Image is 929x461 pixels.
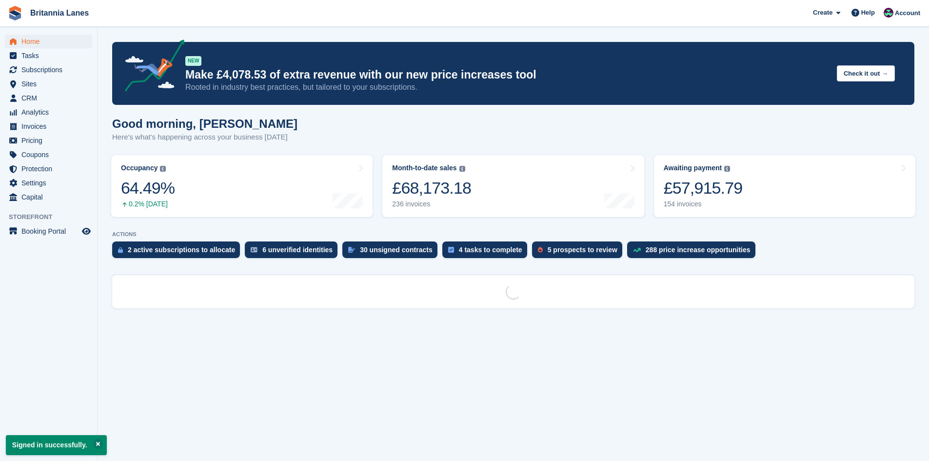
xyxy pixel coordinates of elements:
a: Awaiting payment £57,915.79 154 invoices [654,155,915,217]
a: menu [5,91,92,105]
img: active_subscription_to_allocate_icon-d502201f5373d7db506a760aba3b589e785aa758c864c3986d89f69b8ff3... [118,247,123,253]
img: stora-icon-8386f47178a22dfd0bd8f6a31ec36ba5ce8667c1dd55bd0f319d3a0aa187defe.svg [8,6,22,20]
span: Home [21,35,80,48]
span: Help [861,8,875,18]
img: Kirsty Miles [884,8,893,18]
div: £68,173.18 [392,178,471,198]
span: Protection [21,162,80,176]
div: 236 invoices [392,200,471,208]
div: 5 prospects to review [548,246,617,254]
button: Check it out → [837,65,895,81]
a: menu [5,105,92,119]
a: 6 unverified identities [245,241,342,263]
span: Booking Portal [21,224,80,238]
div: Occupancy [121,164,158,172]
div: NEW [185,56,201,66]
a: menu [5,176,92,190]
span: Subscriptions [21,63,80,77]
img: price-adjustments-announcement-icon-8257ccfd72463d97f412b2fc003d46551f7dbcb40ab6d574587a9cd5c0d94... [117,40,185,95]
p: Signed in successfully. [6,435,107,455]
img: icon-info-grey-7440780725fd019a000dd9b08b2336e03edf1995a4989e88bcd33f0948082b44.svg [459,166,465,172]
img: prospect-51fa495bee0391a8d652442698ab0144808aea92771e9ea1ae160a38d050c398.svg [538,247,543,253]
div: 4 tasks to complete [459,246,522,254]
a: 5 prospects to review [532,241,627,263]
div: 64.49% [121,178,175,198]
div: 0.2% [DATE] [121,200,175,208]
span: Invoices [21,120,80,133]
div: 6 unverified identities [262,246,333,254]
a: menu [5,63,92,77]
h1: Good morning, [PERSON_NAME] [112,117,297,130]
img: task-75834270c22a3079a89374b754ae025e5fb1db73e45f91037f5363f120a921f8.svg [448,247,454,253]
span: Sites [21,77,80,91]
a: menu [5,49,92,62]
a: menu [5,224,92,238]
a: menu [5,35,92,48]
span: Settings [21,176,80,190]
a: menu [5,77,92,91]
div: Awaiting payment [664,164,722,172]
img: price_increase_opportunities-93ffe204e8149a01c8c9dc8f82e8f89637d9d84a8eef4429ea346261dce0b2c0.svg [633,248,641,252]
a: 30 unsigned contracts [342,241,442,263]
img: verify_identity-adf6edd0f0f0b5bbfe63781bf79b02c33cf7c696d77639b501bdc392416b5a36.svg [251,247,257,253]
a: menu [5,190,92,204]
p: ACTIONS [112,231,914,238]
a: menu [5,162,92,176]
div: 2 active subscriptions to allocate [128,246,235,254]
span: Storefront [9,212,97,222]
span: Capital [21,190,80,204]
a: menu [5,120,92,133]
img: icon-info-grey-7440780725fd019a000dd9b08b2336e03edf1995a4989e88bcd33f0948082b44.svg [724,166,730,172]
a: 288 price increase opportunities [627,241,760,263]
img: contract_signature_icon-13c848040528278c33f63329250d36e43548de30e8caae1d1a13099fd9432cc5.svg [348,247,355,253]
span: Account [895,8,920,18]
span: Analytics [21,105,80,119]
span: Create [813,8,832,18]
div: 154 invoices [664,200,743,208]
span: Tasks [21,49,80,62]
a: Occupancy 64.49% 0.2% [DATE] [111,155,373,217]
a: 2 active subscriptions to allocate [112,241,245,263]
img: icon-info-grey-7440780725fd019a000dd9b08b2336e03edf1995a4989e88bcd33f0948082b44.svg [160,166,166,172]
div: Month-to-date sales [392,164,456,172]
span: Coupons [21,148,80,161]
div: £57,915.79 [664,178,743,198]
a: Britannia Lanes [26,5,93,21]
span: Pricing [21,134,80,147]
a: Month-to-date sales £68,173.18 236 invoices [382,155,644,217]
a: menu [5,134,92,147]
span: CRM [21,91,80,105]
a: 4 tasks to complete [442,241,532,263]
p: Make £4,078.53 of extra revenue with our new price increases tool [185,68,829,82]
p: Here's what's happening across your business [DATE] [112,132,297,143]
a: Preview store [80,225,92,237]
div: 288 price increase opportunities [646,246,751,254]
p: Rooted in industry best practices, but tailored to your subscriptions. [185,82,829,93]
a: menu [5,148,92,161]
div: 30 unsigned contracts [360,246,433,254]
